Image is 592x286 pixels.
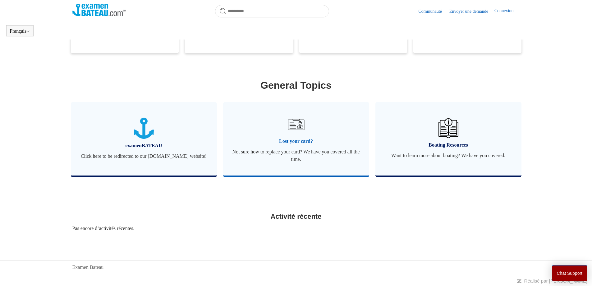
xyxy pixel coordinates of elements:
[215,5,329,17] input: Search
[375,102,521,176] a: Boating Resources Want to learn more about boating? We have you covered.
[385,141,512,149] span: Boating Resources
[71,102,217,176] a: examenBATEAU Click here to be redirected to our [DOMAIN_NAME] website!
[438,118,458,138] img: 01JHREV2E6NG3DHE8VTG8QH796
[232,148,360,163] span: Not sure how to replace your card? We have you covered all the time.
[552,265,588,281] button: Chat Support
[72,225,520,232] div: Pas encore d’activités récentes.
[72,78,520,93] h1: General Topics
[385,152,512,159] span: Want to learn more about boating? We have you covered.
[80,142,208,149] span: examenBATEAU
[72,264,104,271] a: Examen Bateau
[134,118,154,139] img: 01JTNN85WSQ5FQ6HNXPDSZ7SRA
[449,8,494,15] a: Envoyer une demande
[72,211,520,222] h2: Activité récente
[223,102,369,176] a: Lost your card? Not sure how to replace your card? We have you covered all the time.
[80,152,208,160] span: Click here to be redirected to our [DOMAIN_NAME] website!
[232,138,360,145] span: Lost your card?
[72,4,126,16] img: Page d’accueil du Centre d’aide Examen Bateau
[418,8,448,15] a: Communauté
[524,278,587,284] a: Réalisé par [PERSON_NAME]
[494,7,520,15] a: Connexion
[285,114,307,135] img: 01JRG6G4NA4NJ1BVG8MJM761YH
[10,28,30,34] button: Français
